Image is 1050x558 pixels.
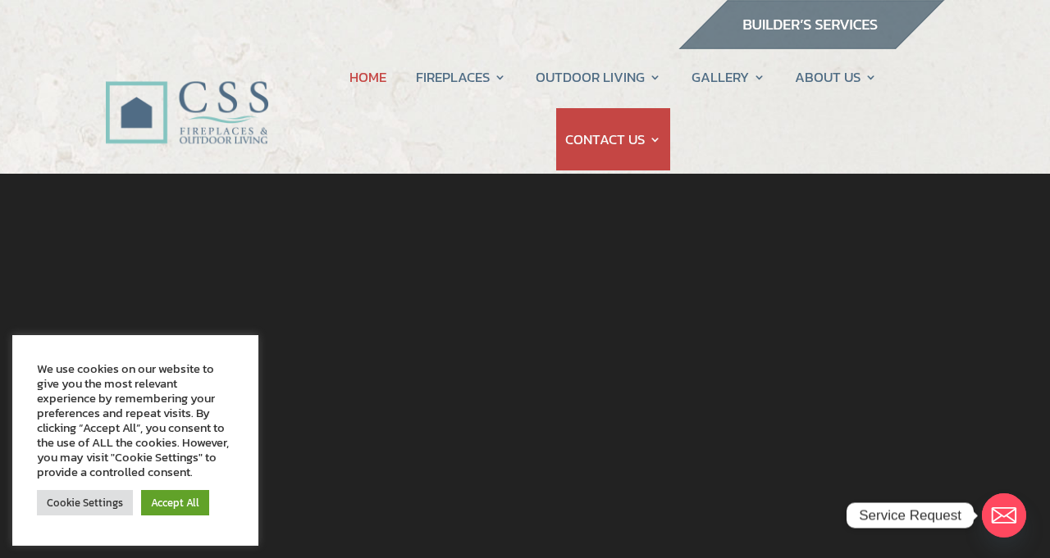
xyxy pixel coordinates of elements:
[141,490,209,515] a: Accept All
[536,46,661,108] a: OUTDOOR LIVING
[105,37,268,153] img: CSS Fireplaces & Outdoor Living (Formerly Construction Solutions & Supply)- Jacksonville Ormond B...
[416,46,506,108] a: FIREPLACES
[349,46,386,108] a: HOME
[565,108,661,170] a: CONTACT US
[37,490,133,515] a: Cookie Settings
[692,46,765,108] a: GALLERY
[37,361,234,479] div: We use cookies on our website to give you the most relevant experience by remembering your prefer...
[678,34,945,55] a: builder services construction supply
[795,46,877,108] a: ABOUT US
[982,493,1026,538] a: Email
